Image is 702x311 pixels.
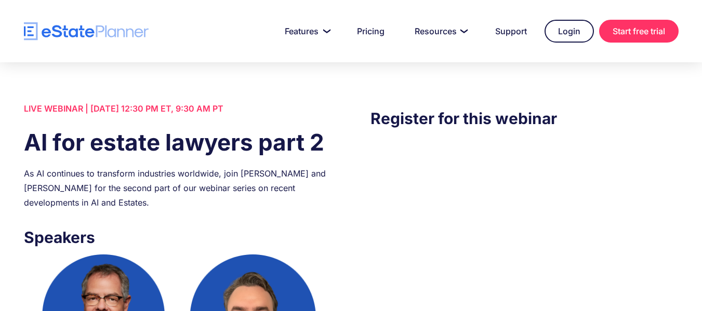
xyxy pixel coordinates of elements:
[545,20,594,43] a: Login
[24,101,332,116] div: LIVE WEBINAR | [DATE] 12:30 PM ET, 9:30 AM PT
[370,106,678,130] h3: Register for this webinar
[24,166,332,210] div: As AI continues to transform industries worldwide, join [PERSON_NAME] and [PERSON_NAME] for the s...
[272,21,339,42] a: Features
[24,225,332,249] h3: Speakers
[402,21,478,42] a: Resources
[599,20,679,43] a: Start free trial
[24,22,149,40] a: home
[345,21,397,42] a: Pricing
[24,126,332,158] h1: AI for estate lawyers part 2
[483,21,539,42] a: Support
